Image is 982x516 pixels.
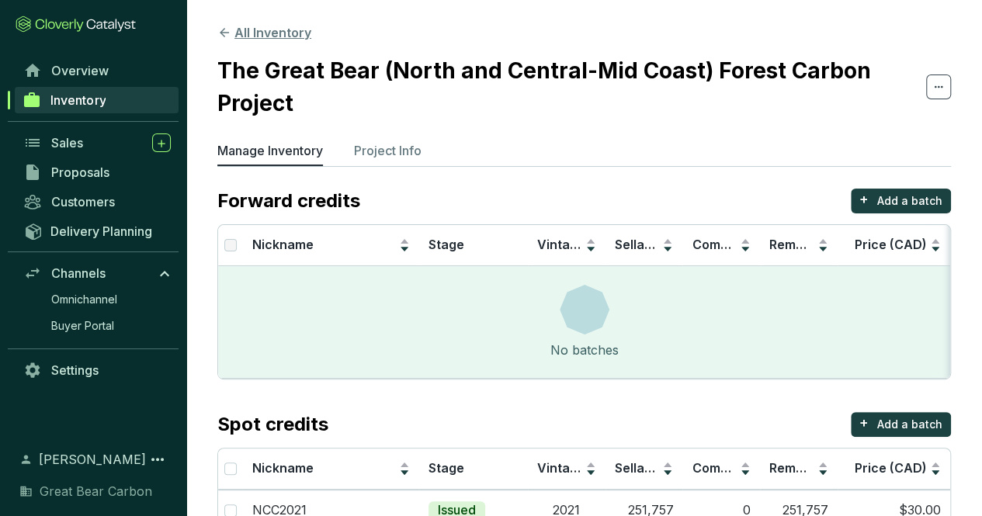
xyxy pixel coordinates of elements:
a: Proposals [16,159,179,185]
p: Manage Inventory [217,141,323,160]
span: Proposals [51,164,109,180]
button: +Add a batch [851,412,951,437]
span: Sales [51,135,83,151]
span: Price (CAD) [855,237,927,252]
h2: The Great Bear (North and Central-Mid Coast) Forest Carbon Project [217,54,926,119]
span: Price (CAD) [855,460,927,476]
a: Omnichannel [43,288,179,311]
p: Spot credits [217,412,328,437]
p: + [859,412,869,434]
p: Add a batch [877,417,942,432]
span: Committed [692,237,758,252]
span: Delivery Planning [50,223,152,239]
p: Project Info [354,141,422,160]
p: + [859,189,869,210]
span: Remaining [769,460,833,476]
span: Omnichannel [51,292,117,307]
span: Sellable [615,237,663,252]
span: Committed [692,460,758,476]
button: +Add a batch [851,189,951,213]
span: Great Bear Carbon [40,482,152,500]
th: Stage [419,225,528,266]
a: Channels [16,260,179,286]
span: Inventory [50,92,106,108]
button: All Inventory [217,23,311,42]
span: Overview [51,63,109,78]
a: Customers [16,189,179,215]
span: Remaining [769,237,833,252]
span: Nickname [252,237,314,252]
span: Vintage [537,460,585,476]
span: Channels [51,265,106,281]
a: Overview [16,57,179,84]
span: Stage [429,237,464,252]
div: No batches [550,341,619,359]
a: Delivery Planning [16,218,179,244]
a: Buyer Portal [43,314,179,338]
span: Stage [429,460,464,476]
span: [PERSON_NAME] [39,450,146,469]
span: Customers [51,194,115,210]
span: Buyer Portal [51,318,114,334]
span: Vintage [537,237,585,252]
p: Forward credits [217,189,360,213]
span: Sellable [615,460,663,476]
p: Add a batch [877,193,942,209]
span: Settings [51,362,99,378]
span: Nickname [252,460,314,476]
a: Inventory [15,87,179,113]
a: Settings [16,357,179,383]
th: Stage [419,448,528,490]
a: Sales [16,130,179,156]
